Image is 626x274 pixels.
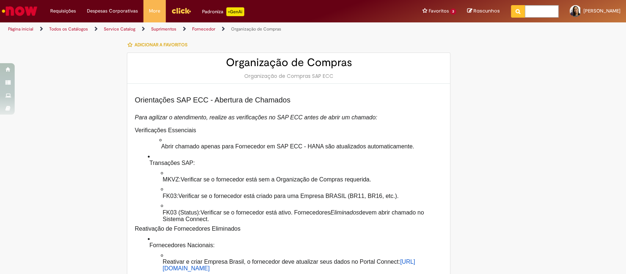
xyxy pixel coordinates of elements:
h3: Verificações Essenciais [135,127,443,134]
span: Favoritos [428,7,449,15]
button: Pesquisar [511,5,525,18]
p: +GenAi [226,7,244,16]
div: Organização de Compras SAP ECC [135,72,443,80]
button: Adicionar a Favoritos [127,37,191,53]
p: Verificar se o fornecedor está criado para uma Empresa BRASIL (BR11, BR16, etc.). [161,193,443,199]
span: More [149,7,160,15]
span: Orientações SAP ECC - Abertura de Chamados [135,96,290,104]
span: Requisições [50,7,76,15]
strong: Para agilizar o atendimento, realize as verificações no SAP ECC antes de abrir um chamado: [135,114,377,120]
strong: Transações SAP: [149,160,195,166]
span: 3 [450,8,456,15]
a: Organização de Compras [231,26,281,32]
a: Fornecedor [192,26,215,32]
p: Verificar se o fornecedor está sem a Organização de Compras requerida. [161,176,443,183]
em: Eliminados [330,209,359,216]
span: [PERSON_NAME] [583,8,620,14]
p: Reativar e criar Empresa Brasil, o fornecedor deve atualizar seus dados no Portal Connect: [161,259,443,272]
h2: Organização de Compras [135,57,443,69]
a: [URL][DOMAIN_NAME] [162,259,415,271]
p: Verificar se o fornecedor está ativo. Fornecedores devem abrir chamado no Sistema Connect. [161,209,443,223]
a: Todos os Catálogos [49,26,88,32]
a: Página inicial [8,26,33,32]
strong: MKVZ: [162,176,180,183]
span: Despesas Corporativas [87,7,138,15]
a: Service Catalog [104,26,135,32]
span: Adicionar a Favoritos [134,42,187,48]
p: Abrir chamado apenas para Fornecedor em SAP ECC - HANA são atualizados automaticamente. [160,143,443,150]
img: ServiceNow [1,4,39,18]
h3: Reativação de Fornecedores Eliminados [135,226,443,232]
img: click_logo_yellow_360x200.png [171,5,191,16]
strong: FK03: [162,193,178,199]
a: Suprimentos [151,26,176,32]
strong: FK03 (Status): [162,209,200,216]
a: Rascunhos [467,8,500,15]
ul: Trilhas de página [6,22,412,36]
strong: Fornecedores Nacionais: [149,242,215,248]
span: Rascunhos [473,7,500,14]
div: Padroniza [202,7,244,16]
